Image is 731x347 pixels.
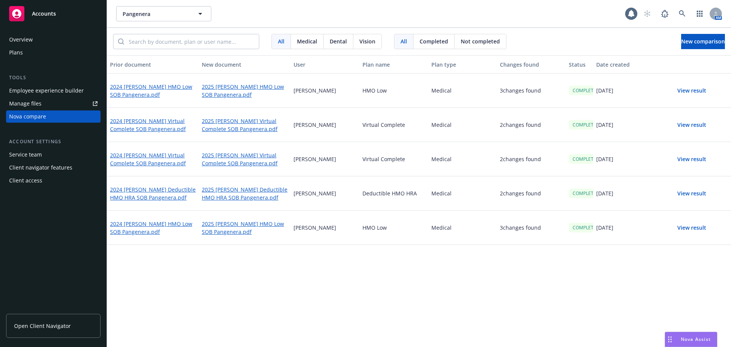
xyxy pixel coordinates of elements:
a: Start snowing [640,6,655,21]
div: COMPLETED [569,223,603,232]
a: Report a Bug [657,6,672,21]
div: Medical [428,176,497,211]
p: 2 changes found [500,189,541,197]
div: Deductible HMO HRA [359,176,428,211]
div: Status [569,61,590,69]
a: 2025 [PERSON_NAME] Deductible HMO HRA SOB Pangenera.pdf [202,185,287,201]
div: Medical [428,142,497,176]
button: New document [199,55,290,74]
div: Medical [428,108,497,142]
button: Prior document [107,55,199,74]
a: Search [675,6,690,21]
div: Employee experience builder [9,85,84,97]
p: [DATE] [596,155,613,163]
button: New comparison [681,34,725,49]
p: 3 changes found [500,86,541,94]
button: Pangenera [116,6,211,21]
div: Medical [428,211,497,245]
a: Nova compare [6,110,101,123]
button: View result [665,152,718,167]
button: View result [665,220,718,235]
button: User [290,55,359,74]
svg: Search [118,38,124,45]
div: Nova compare [9,110,46,123]
button: Plan name [359,55,428,74]
a: 2024 [PERSON_NAME] Virtual Complete SOB Pangenera.pdf [110,117,196,133]
a: 2025 [PERSON_NAME] HMO Low SOB Pangenera.pdf [202,220,287,236]
div: COMPLETED [569,189,603,198]
p: [PERSON_NAME] [294,189,336,197]
span: Accounts [32,11,56,17]
p: [PERSON_NAME] [294,155,336,163]
p: [PERSON_NAME] [294,86,336,94]
span: Open Client Navigator [14,322,71,330]
button: View result [665,186,718,201]
p: [DATE] [596,189,613,197]
div: Drag to move [665,332,675,347]
button: Plan type [428,55,497,74]
a: 2024 [PERSON_NAME] Virtual Complete SOB Pangenera.pdf [110,151,196,167]
p: [DATE] [596,121,613,129]
p: [PERSON_NAME] [294,121,336,129]
input: Search by document, plan or user name... [124,34,259,49]
a: Accounts [6,3,101,24]
a: 2024 [PERSON_NAME] HMO Low SOB Pangenera.pdf [110,220,196,236]
p: 2 changes found [500,121,541,129]
a: Plans [6,46,101,59]
span: All [278,37,284,45]
div: Plans [9,46,23,59]
span: All [401,37,407,45]
div: Plan name [362,61,425,69]
button: View result [665,117,718,133]
button: Status [566,55,593,74]
span: Completed [420,37,448,45]
span: Pangenera [123,10,188,18]
a: Manage files [6,98,101,110]
div: COMPLETED [569,86,603,95]
div: HMO Low [359,74,428,108]
div: Plan type [431,61,494,69]
div: Overview [9,34,33,46]
div: Prior document [110,61,196,69]
div: Tools [6,74,101,82]
span: Nova Assist [681,336,711,342]
div: New document [202,61,287,69]
div: Date created [596,61,659,69]
div: Account settings [6,138,101,146]
span: Vision [359,37,375,45]
div: COMPLETED [569,154,603,164]
span: New comparison [681,38,725,45]
a: 2025 [PERSON_NAME] Virtual Complete SOB Pangenera.pdf [202,117,287,133]
button: Date created [593,55,662,74]
p: 2 changes found [500,155,541,163]
button: Nova Assist [665,332,717,347]
p: [DATE] [596,86,613,94]
div: COMPLETED [569,120,603,130]
a: Client navigator features [6,162,101,174]
div: Changes found [500,61,563,69]
p: [PERSON_NAME] [294,224,336,232]
a: 2024 [PERSON_NAME] HMO Low SOB Pangenera.pdf [110,83,196,99]
a: Overview [6,34,101,46]
a: 2024 [PERSON_NAME] Deductible HMO HRA SOB Pangenera.pdf [110,185,196,201]
div: Manage files [9,98,41,110]
p: 3 changes found [500,224,541,232]
div: Client navigator features [9,162,72,174]
div: User [294,61,356,69]
button: View result [665,83,718,98]
button: Changes found [497,55,566,74]
span: Medical [297,37,317,45]
a: Switch app [692,6,707,21]
a: Employee experience builder [6,85,101,97]
div: Virtual Complete [359,142,428,176]
a: 2025 [PERSON_NAME] Virtual Complete SOB Pangenera.pdf [202,151,287,167]
div: Medical [428,74,497,108]
div: Virtual Complete [359,108,428,142]
a: 2025 [PERSON_NAME] HMO Low SOB Pangenera.pdf [202,83,287,99]
a: Service team [6,149,101,161]
span: Dental [330,37,347,45]
p: [DATE] [596,224,613,232]
span: Not completed [461,37,500,45]
div: HMO Low [359,211,428,245]
a: Client access [6,174,101,187]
